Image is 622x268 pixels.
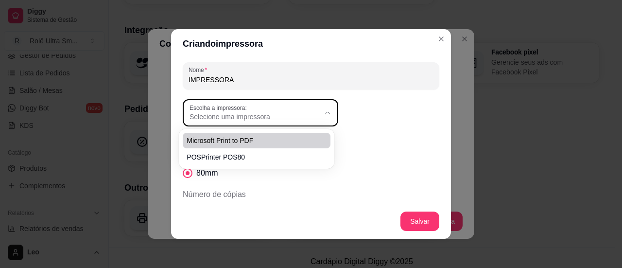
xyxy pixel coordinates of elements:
[183,189,439,200] span: Número de cópias
[183,136,439,179] div: Tamanho do papel
[183,189,439,263] div: Número de cópias
[171,29,451,58] header: Criando impressora
[196,167,218,179] span: 80mm
[187,136,317,145] span: Microsoft Print to PDF
[190,112,320,122] span: Selecione uma impressora
[189,66,210,74] label: Nome
[400,212,439,231] button: Salvar
[433,31,449,47] button: Close
[190,104,250,112] label: Escolha a impressora:
[189,75,433,85] input: Nome
[187,152,317,162] span: POSPrinter POS80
